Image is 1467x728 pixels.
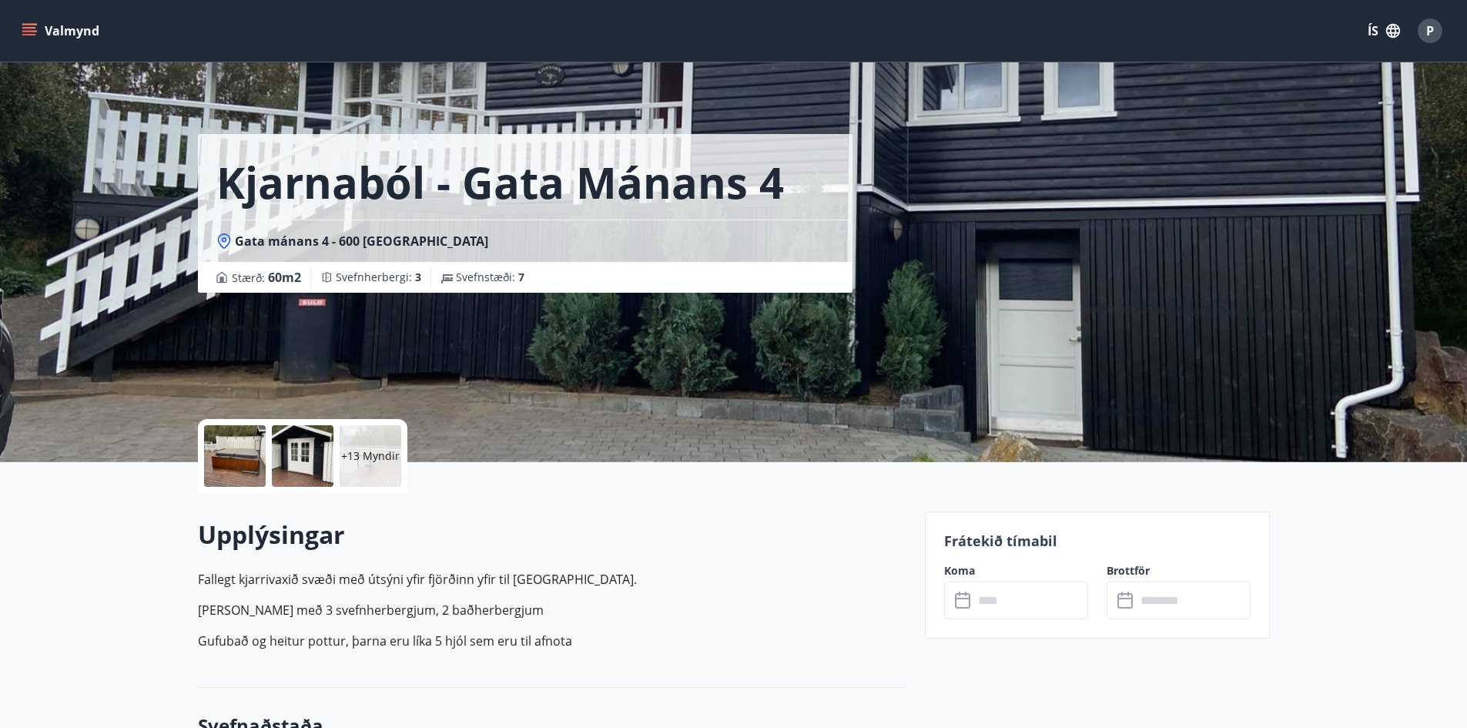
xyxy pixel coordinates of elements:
p: +13 Myndir [341,448,400,464]
h1: Kjarnaból - Gata mánans 4 [216,153,784,211]
span: P [1426,22,1434,39]
span: Gata mánans 4 - 600 [GEOGRAPHIC_DATA] [235,233,488,250]
span: Svefnherbergi : [336,270,421,285]
p: Frátekið tímabil [944,531,1251,551]
span: Stærð : [232,268,301,287]
span: 60 m2 [268,269,301,286]
h2: Upplýsingar [198,518,906,552]
span: 3 [415,270,421,284]
button: ÍS [1359,17,1408,45]
p: Gufubað og heitur pottur, þarna eru líka 5 hjól sem eru til afnota [198,632,906,650]
span: 7 [518,270,524,284]
p: [PERSON_NAME] með 3 svefnherbergjum, 2 baðherbergjum [198,601,906,619]
p: Fallegt kjarrivaxið svæði með útsýni yfir fjörðinn yfir til [GEOGRAPHIC_DATA]. [198,570,906,589]
button: P [1412,12,1449,49]
span: Svefnstæði : [456,270,524,285]
button: menu [18,17,106,45]
label: Koma [944,563,1088,579]
label: Brottför [1107,563,1251,579]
